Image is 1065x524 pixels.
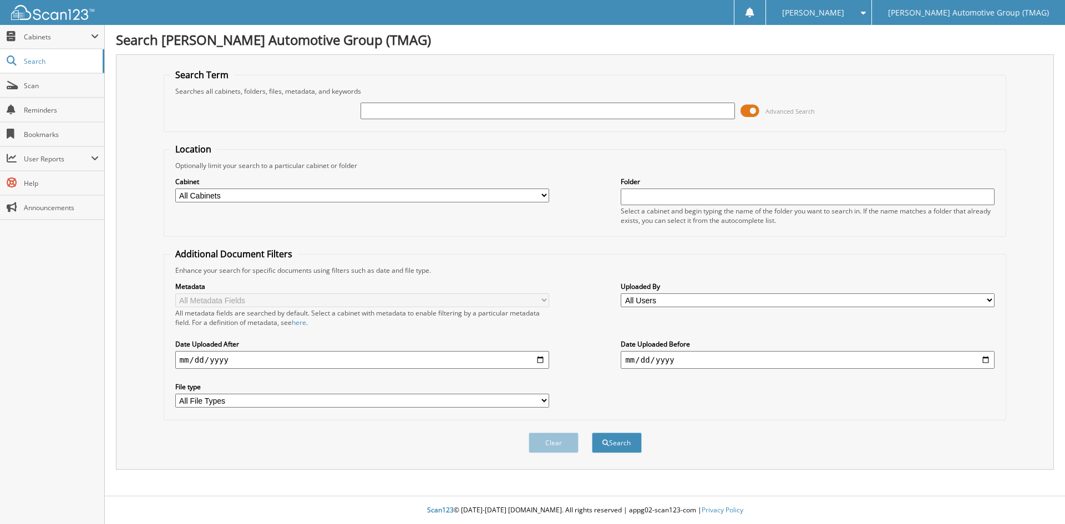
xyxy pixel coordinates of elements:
[175,382,549,391] label: File type
[116,30,1054,49] h1: Search [PERSON_NAME] Automotive Group (TMAG)
[1010,471,1065,524] iframe: Chat Widget
[621,339,995,349] label: Date Uploaded Before
[170,143,217,155] legend: Location
[24,105,99,115] span: Reminders
[702,505,743,515] a: Privacy Policy
[175,282,549,291] label: Metadata
[175,177,549,186] label: Cabinet
[24,130,99,139] span: Bookmarks
[621,351,995,369] input: end
[170,266,1001,275] div: Enhance your search for specific documents using filters such as date and file type.
[427,505,454,515] span: Scan123
[175,308,549,327] div: All metadata fields are searched by default. Select a cabinet with metadata to enable filtering b...
[170,248,298,260] legend: Additional Document Filters
[765,107,815,115] span: Advanced Search
[170,87,1001,96] div: Searches all cabinets, folders, files, metadata, and keywords
[24,203,99,212] span: Announcements
[592,433,642,453] button: Search
[24,179,99,188] span: Help
[621,206,995,225] div: Select a cabinet and begin typing the name of the folder you want to search in. If the name match...
[782,9,844,16] span: [PERSON_NAME]
[170,69,234,81] legend: Search Term
[24,57,97,66] span: Search
[175,339,549,349] label: Date Uploaded After
[24,81,99,90] span: Scan
[105,497,1065,524] div: © [DATE]-[DATE] [DOMAIN_NAME]. All rights reserved | appg02-scan123-com |
[24,154,91,164] span: User Reports
[621,177,995,186] label: Folder
[170,161,1001,170] div: Optionally limit your search to a particular cabinet or folder
[888,9,1049,16] span: [PERSON_NAME] Automotive Group (TMAG)
[11,5,94,20] img: scan123-logo-white.svg
[24,32,91,42] span: Cabinets
[292,318,306,327] a: here
[621,282,995,291] label: Uploaded By
[529,433,579,453] button: Clear
[175,351,549,369] input: start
